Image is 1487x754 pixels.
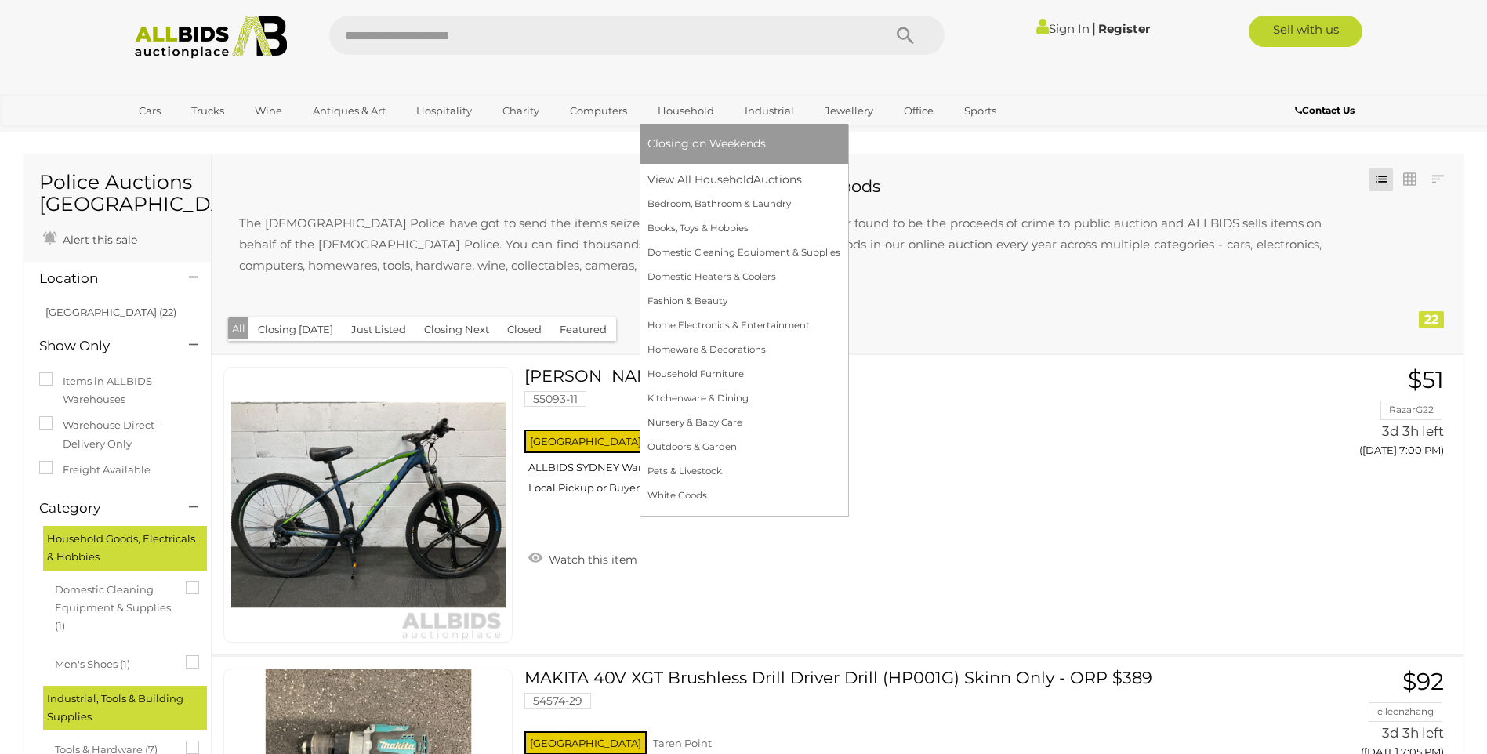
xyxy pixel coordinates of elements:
[1249,16,1362,47] a: Sell with us
[129,98,171,124] a: Cars
[303,98,396,124] a: Antiques & Art
[492,98,549,124] a: Charity
[39,461,151,479] label: Freight Available
[1267,367,1448,465] a: $51 RazarG22 3d 3h left ([DATE] 7:00 PM)
[647,98,724,124] a: Household
[894,98,944,124] a: Office
[954,98,1006,124] a: Sports
[406,98,482,124] a: Hospitality
[39,339,165,353] h4: Show Only
[545,553,637,567] span: Watch this item
[39,416,195,453] label: Warehouse Direct - Delivery Only
[39,271,165,286] h4: Location
[1408,365,1444,394] span: $51
[734,98,804,124] a: Industrial
[59,233,137,247] span: Alert this sale
[39,227,141,250] a: Alert this sale
[1092,20,1096,37] span: |
[1098,21,1150,36] a: Register
[1402,667,1444,696] span: $92
[1295,104,1355,116] b: Contact Us
[524,546,641,570] a: Watch this item
[43,686,207,730] div: Industrial, Tools & Building Supplies
[560,98,637,124] a: Computers
[181,98,234,124] a: Trucks
[1419,311,1444,328] div: 22
[245,98,292,124] a: Wine
[866,16,945,55] button: Search
[550,317,616,342] button: Featured
[55,651,172,673] span: Men's Shoes (1)
[1295,102,1358,119] a: Contact Us
[55,577,172,636] span: Domestic Cleaning Equipment & Supplies (1)
[45,306,176,318] a: [GEOGRAPHIC_DATA] (22)
[248,317,343,342] button: Closing [DATE]
[129,124,260,150] a: [GEOGRAPHIC_DATA]
[1036,21,1090,36] a: Sign In
[223,177,1337,195] h2: Police Recovered Goods
[415,317,499,342] button: Closing Next
[228,317,249,340] button: All
[39,501,165,516] h4: Category
[39,372,195,409] label: Items in ALLBIDS Warehouses
[39,172,195,215] h1: Police Auctions [GEOGRAPHIC_DATA]
[43,526,207,571] div: Household Goods, Electricals & Hobbies
[223,197,1337,292] p: The [DEMOGRAPHIC_DATA] Police have got to send the items seized in raids, impounded, stolen, lost...
[814,98,883,124] a: Jewellery
[536,367,1243,506] a: [PERSON_NAME] Mountain BIKE 55093-11 [GEOGRAPHIC_DATA] Taren Point ALLBIDS SYDNEY Warehouse Local...
[498,317,551,342] button: Closed
[126,16,296,59] img: Allbids.com.au
[231,368,506,642] img: 55093-11a.jpeg
[342,317,415,342] button: Just Listed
